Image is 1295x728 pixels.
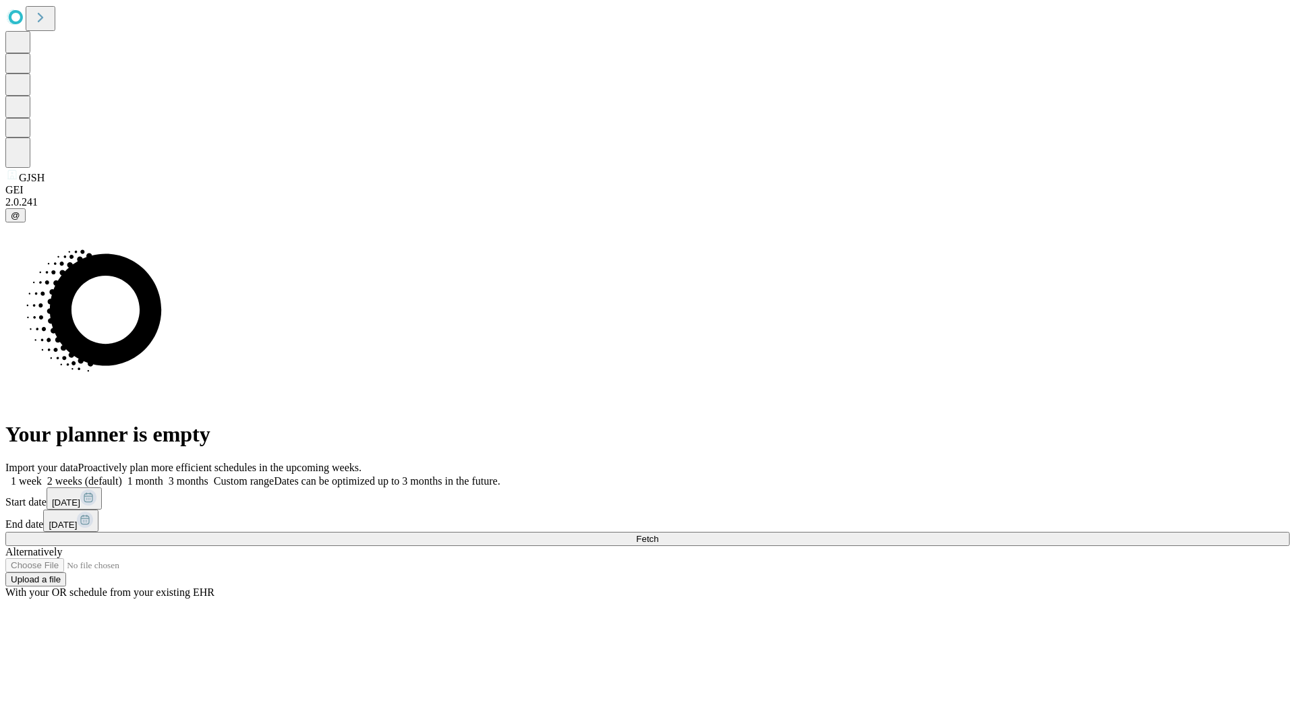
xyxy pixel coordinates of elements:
span: Proactively plan more efficient schedules in the upcoming weeks. [78,462,362,473]
span: Custom range [214,475,274,487]
span: [DATE] [52,497,80,508]
div: 2.0.241 [5,196,1290,208]
span: GJSH [19,172,45,183]
div: GEI [5,184,1290,196]
div: Start date [5,487,1290,510]
span: With your OR schedule from your existing EHR [5,586,214,598]
span: [DATE] [49,520,77,530]
span: Import your data [5,462,78,473]
button: [DATE] [47,487,102,510]
span: 3 months [169,475,208,487]
span: 2 weeks (default) [47,475,122,487]
span: @ [11,210,20,220]
span: Fetch [636,534,658,544]
button: Upload a file [5,572,66,586]
button: [DATE] [43,510,98,532]
span: Alternatively [5,546,62,557]
span: 1 month [127,475,163,487]
div: End date [5,510,1290,532]
button: @ [5,208,26,222]
span: Dates can be optimized up to 3 months in the future. [274,475,500,487]
h1: Your planner is empty [5,422,1290,447]
button: Fetch [5,532,1290,546]
span: 1 week [11,475,42,487]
